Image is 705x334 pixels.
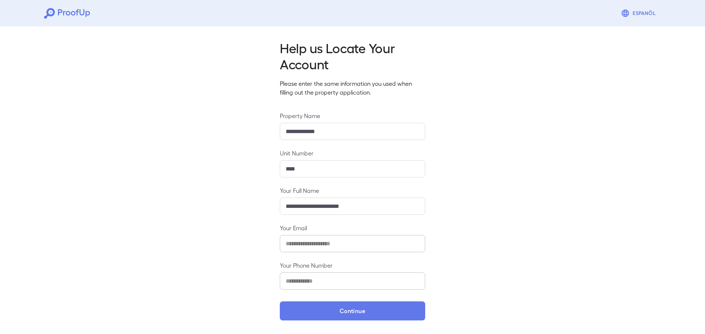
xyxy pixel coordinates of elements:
[280,224,425,232] label: Your Email
[280,40,425,72] h2: Help us Locate Your Account
[618,6,661,21] button: Espanõl
[280,261,425,269] label: Your Phone Number
[280,149,425,157] label: Unit Number
[280,79,425,97] p: Please enter the same information you used when filling out the property application.
[280,186,425,195] label: Your Full Name
[280,111,425,120] label: Property Name
[280,301,425,320] button: Continue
